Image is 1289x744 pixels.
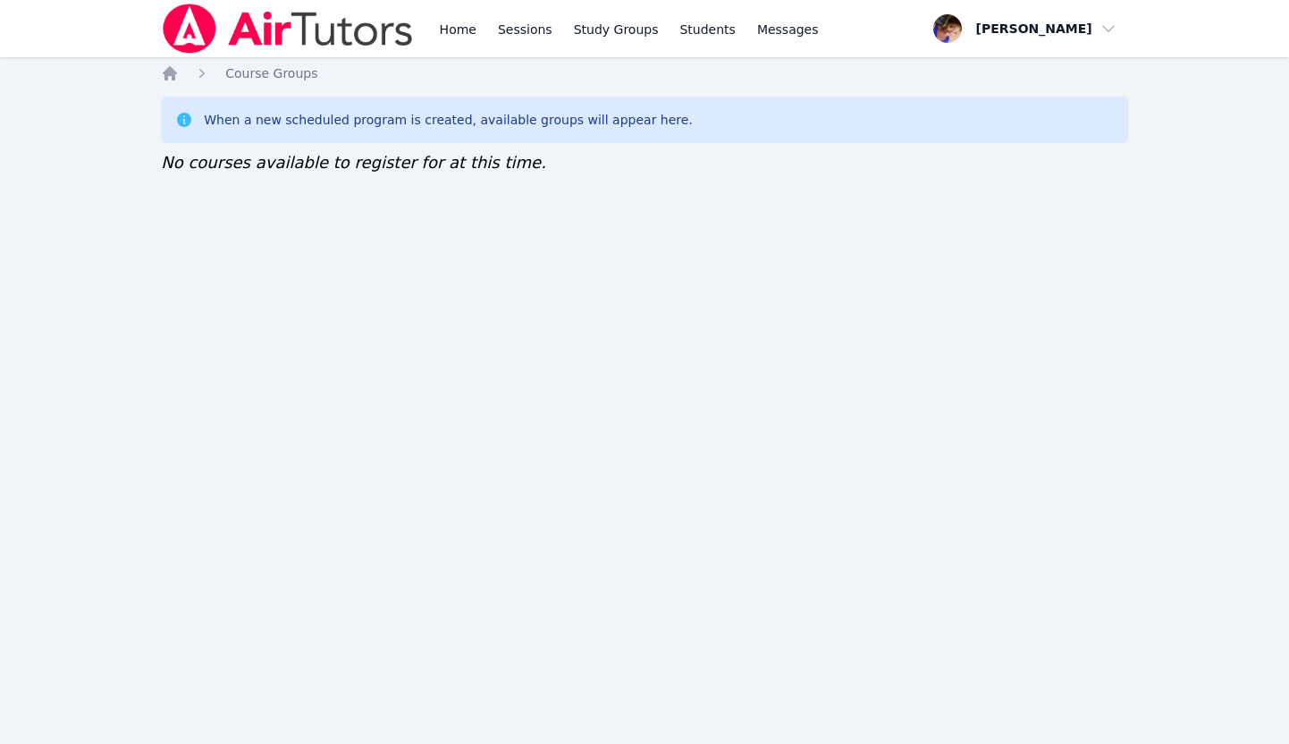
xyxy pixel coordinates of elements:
span: Course Groups [225,66,317,80]
span: Messages [757,21,819,38]
img: Air Tutors [161,4,414,54]
span: No courses available to register for at this time. [161,153,546,172]
a: Course Groups [225,64,317,82]
nav: Breadcrumb [161,64,1128,82]
div: When a new scheduled program is created, available groups will appear here. [204,111,693,129]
